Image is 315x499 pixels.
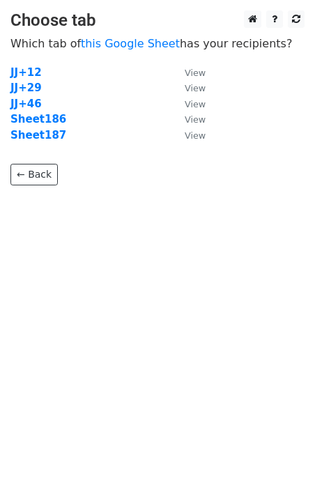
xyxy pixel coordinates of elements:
h3: Choose tab [10,10,305,31]
small: View [185,83,206,93]
a: View [171,82,206,94]
a: JJ+29 [10,82,42,94]
small: View [185,68,206,78]
a: ← Back [10,164,58,185]
a: Sheet186 [10,113,66,125]
small: View [185,130,206,141]
a: View [171,113,206,125]
a: JJ+46 [10,98,42,110]
small: View [185,99,206,109]
p: Which tab of has your recipients? [10,36,305,51]
a: View [171,98,206,110]
a: View [171,66,206,79]
a: View [171,129,206,141]
a: Sheet187 [10,129,66,141]
small: View [185,114,206,125]
a: this Google Sheet [81,37,180,50]
a: JJ+12 [10,66,42,79]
